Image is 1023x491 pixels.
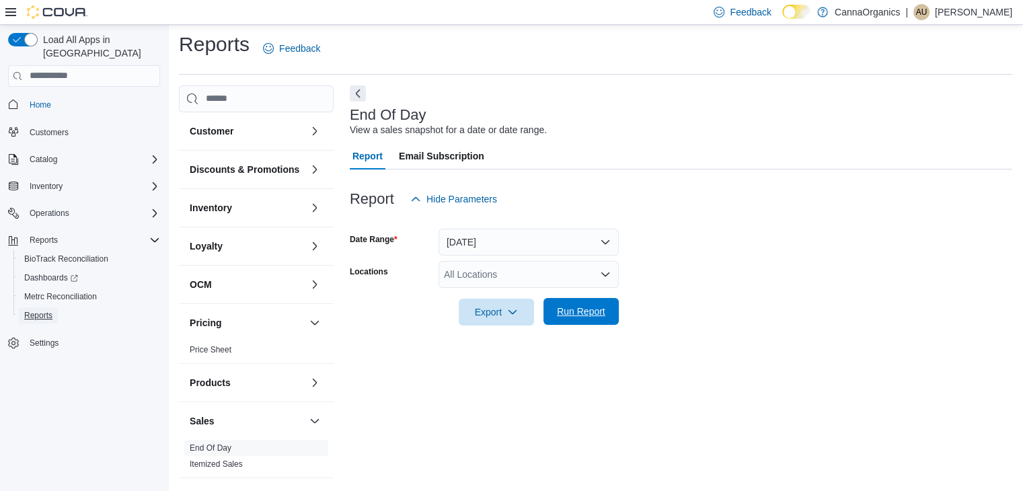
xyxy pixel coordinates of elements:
button: Sales [307,413,323,429]
h3: Report [350,191,394,207]
span: Settings [24,334,160,351]
button: Products [307,375,323,391]
span: Metrc Reconciliation [24,291,97,302]
button: Catalog [24,151,63,167]
span: Feedback [279,42,320,55]
span: Catalog [30,154,57,165]
span: Dashboards [24,272,78,283]
span: Dark Mode [782,19,783,20]
div: Pricing [179,342,334,363]
span: Inventory [24,178,160,194]
a: Customers [24,124,74,141]
button: Operations [24,205,75,221]
nav: Complex example [8,89,160,388]
span: Dashboards [19,270,160,286]
button: Customer [307,123,323,139]
button: Products [190,376,304,389]
span: Reports [24,310,52,321]
a: Metrc Reconciliation [19,289,102,305]
button: Run Report [543,298,619,325]
button: Catalog [3,150,165,169]
p: [PERSON_NAME] [935,4,1012,20]
a: Feedback [258,35,326,62]
button: Open list of options [600,269,611,280]
h3: End Of Day [350,107,426,123]
p: | [905,4,908,20]
h3: Customer [190,124,233,138]
button: Loyalty [190,239,304,253]
button: Inventory [307,200,323,216]
button: Discounts & Promotions [307,161,323,178]
div: Autumn Underwood [913,4,930,20]
span: Inventory [30,181,63,192]
span: Feedback [730,5,771,19]
a: BioTrack Reconciliation [19,251,114,267]
span: Home [24,96,160,113]
span: Operations [24,205,160,221]
button: Settings [3,333,165,352]
button: Loyalty [307,238,323,254]
button: BioTrack Reconciliation [13,250,165,268]
button: Reports [13,306,165,325]
h3: OCM [190,278,212,291]
h3: Discounts & Promotions [190,163,299,176]
h3: Pricing [190,316,221,330]
span: Hide Parameters [426,192,497,206]
span: Price Sheet [190,344,231,355]
a: Home [24,97,56,113]
h3: Inventory [190,201,232,215]
a: End Of Day [190,443,231,453]
span: AU [916,4,927,20]
button: Reports [24,232,63,248]
h3: Sales [190,414,215,428]
button: Next [350,85,366,102]
button: Customers [3,122,165,142]
a: Dashboards [13,268,165,287]
button: OCM [307,276,323,293]
a: Settings [24,335,64,351]
button: Inventory [190,201,304,215]
button: Hide Parameters [405,186,502,213]
a: Itemized Sales [190,459,243,469]
a: Price Sheet [190,345,231,354]
button: Metrc Reconciliation [13,287,165,306]
button: Discounts & Promotions [190,163,304,176]
button: Inventory [24,178,68,194]
span: BioTrack Reconciliation [24,254,108,264]
span: Customers [24,124,160,141]
label: Date Range [350,234,397,245]
input: Dark Mode [782,5,810,19]
span: Report [352,143,383,169]
button: [DATE] [439,229,619,256]
h3: Products [190,376,231,389]
a: Reports [19,307,58,324]
button: Customer [190,124,304,138]
span: Metrc Reconciliation [19,289,160,305]
button: Home [3,95,165,114]
button: Inventory [3,177,165,196]
span: Reports [30,235,58,245]
span: Run Report [557,305,605,318]
img: Cova [27,5,87,19]
span: BioTrack Reconciliation [19,251,160,267]
a: Dashboards [19,270,83,286]
button: Pricing [190,316,304,330]
button: Reports [3,231,165,250]
h1: Reports [179,31,250,58]
span: Email Subscription [399,143,484,169]
button: Sales [190,414,304,428]
span: Catalog [24,151,160,167]
p: CannaOrganics [835,4,900,20]
div: Sales [179,440,334,478]
button: Operations [3,204,165,223]
div: View a sales snapshot for a date or date range. [350,123,547,137]
span: Operations [30,208,69,219]
button: OCM [190,278,304,291]
span: Reports [24,232,160,248]
span: Reports [19,307,160,324]
span: Settings [30,338,59,348]
span: Customers [30,127,69,138]
button: Export [459,299,534,326]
